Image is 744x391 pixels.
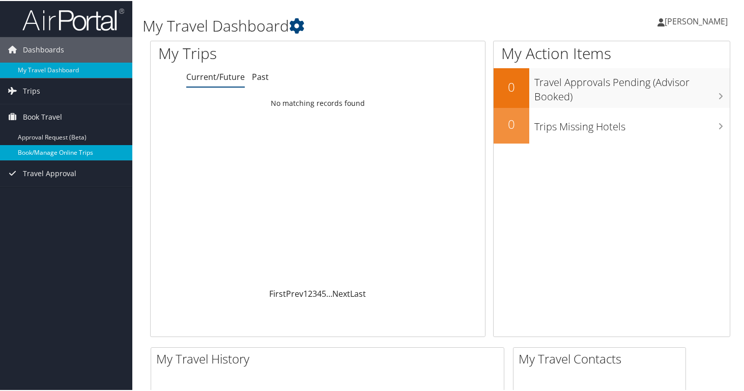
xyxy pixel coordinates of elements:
[156,349,504,367] h2: My Travel History
[23,77,40,103] span: Trips
[657,5,738,36] a: [PERSON_NAME]
[22,7,124,31] img: airportal-logo.png
[494,67,730,106] a: 0Travel Approvals Pending (Advisor Booked)
[303,287,308,298] a: 1
[494,115,529,132] h2: 0
[252,70,269,81] a: Past
[322,287,326,298] a: 5
[534,114,730,133] h3: Trips Missing Hotels
[665,15,728,26] span: [PERSON_NAME]
[151,93,485,111] td: No matching records found
[494,42,730,63] h1: My Action Items
[158,42,338,63] h1: My Trips
[142,14,539,36] h1: My Travel Dashboard
[326,287,332,298] span: …
[494,77,529,95] h2: 0
[23,103,62,129] span: Book Travel
[286,287,303,298] a: Prev
[312,287,317,298] a: 3
[23,36,64,62] span: Dashboards
[308,287,312,298] a: 2
[350,287,366,298] a: Last
[186,70,245,81] a: Current/Future
[269,287,286,298] a: First
[332,287,350,298] a: Next
[23,160,76,185] span: Travel Approval
[317,287,322,298] a: 4
[494,107,730,143] a: 0Trips Missing Hotels
[519,349,685,367] h2: My Travel Contacts
[534,69,730,103] h3: Travel Approvals Pending (Advisor Booked)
